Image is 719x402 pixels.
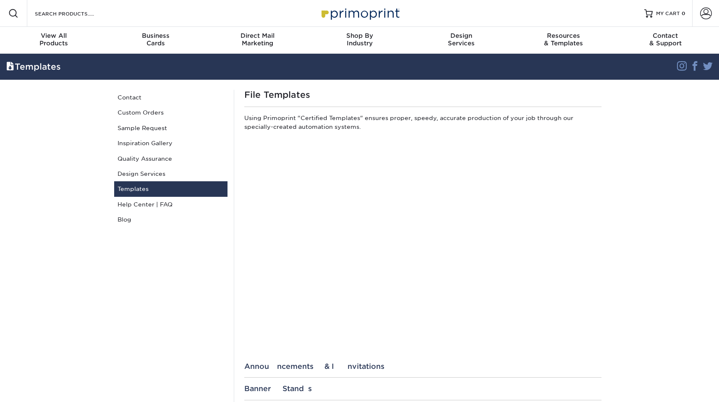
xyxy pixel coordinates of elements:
[244,384,601,393] div: Banner Stands
[114,181,227,196] a: Templates
[114,212,227,227] a: Blog
[614,32,716,47] div: & Support
[3,32,105,39] span: View All
[614,32,716,39] span: Contact
[309,27,410,54] a: Shop ByIndustry
[34,8,116,18] input: SEARCH PRODUCTS.....
[410,32,512,47] div: Services
[318,4,402,22] img: Primoprint
[3,32,105,47] div: Products
[309,32,410,39] span: Shop By
[207,32,309,39] span: Direct Mail
[682,10,685,16] span: 0
[207,27,309,54] a: Direct MailMarketing
[105,27,207,54] a: BusinessCards
[244,114,601,134] p: Using Primoprint "Certified Templates" ensures proper, speedy, accurate production of your job th...
[114,120,227,136] a: Sample Request
[309,32,410,47] div: Industry
[244,90,601,100] h1: File Templates
[3,27,105,54] a: View AllProducts
[656,10,680,17] span: MY CART
[410,27,512,54] a: DesignServices
[614,27,716,54] a: Contact& Support
[512,32,614,47] div: & Templates
[114,166,227,181] a: Design Services
[114,151,227,166] a: Quality Assurance
[512,32,614,39] span: Resources
[207,32,309,47] div: Marketing
[114,105,227,120] a: Custom Orders
[114,90,227,105] a: Contact
[105,32,207,47] div: Cards
[114,197,227,212] a: Help Center | FAQ
[410,32,512,39] span: Design
[512,27,614,54] a: Resources& Templates
[244,362,601,371] div: Announcements & Invitations
[105,32,207,39] span: Business
[114,136,227,151] a: Inspiration Gallery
